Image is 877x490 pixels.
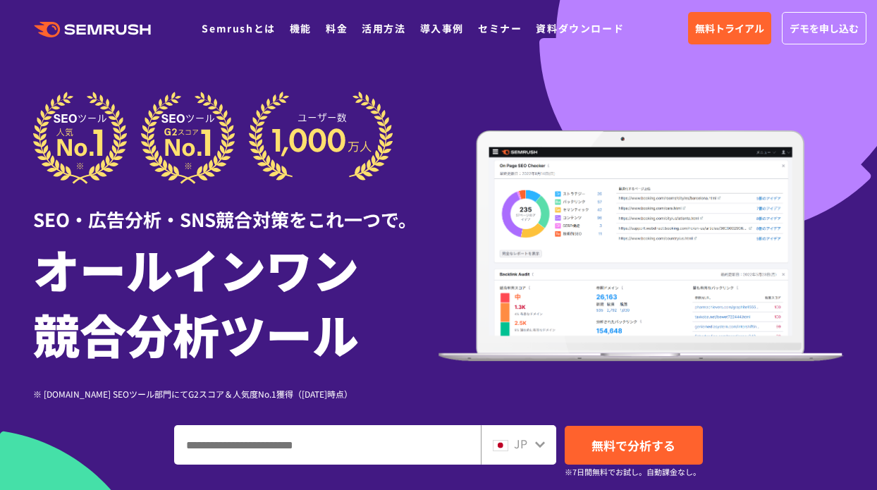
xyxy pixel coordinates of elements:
[362,21,405,35] a: 活用方法
[782,12,866,44] a: デモを申し込む
[33,184,438,233] div: SEO・広告分析・SNS競合対策をこれ一つで。
[790,20,859,36] span: デモを申し込む
[202,21,275,35] a: Semrushとは
[565,426,703,465] a: 無料で分析する
[536,21,624,35] a: 資料ダウンロード
[33,387,438,400] div: ※ [DOMAIN_NAME] SEOツール部門にてG2スコア＆人気度No.1獲得（[DATE]時点）
[326,21,348,35] a: 料金
[688,12,771,44] a: 無料トライアル
[591,436,675,454] span: 無料で分析する
[478,21,522,35] a: セミナー
[565,465,701,479] small: ※7日間無料でお試し。自動課金なし。
[420,21,464,35] a: 導入事例
[514,435,527,452] span: JP
[33,236,438,366] h1: オールインワン 競合分析ツール
[290,21,312,35] a: 機能
[175,426,480,464] input: ドメイン、キーワードまたはURLを入力してください
[695,20,764,36] span: 無料トライアル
